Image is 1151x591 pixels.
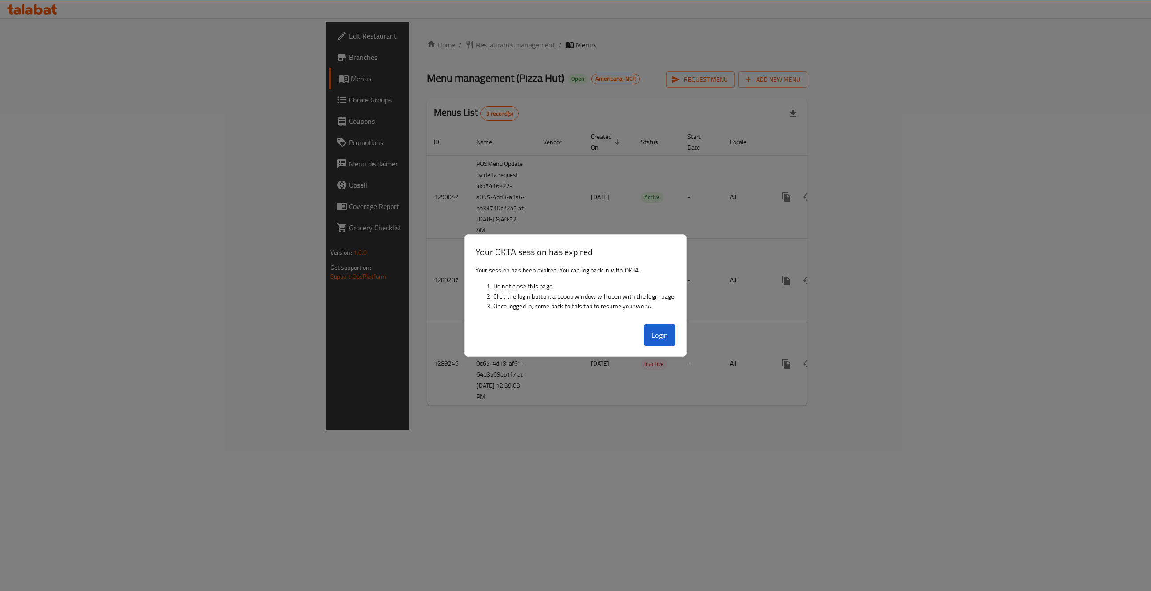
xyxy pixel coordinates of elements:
div: Your session has been expired. You can log back in with OKTA. [465,262,687,321]
h3: Your OKTA session has expired [476,245,676,258]
li: Click the login button, a popup window will open with the login page. [493,292,676,301]
li: Do not close this page. [493,281,676,291]
li: Once logged in, come back to this tab to resume your work. [493,301,676,311]
button: Login [644,324,676,346]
